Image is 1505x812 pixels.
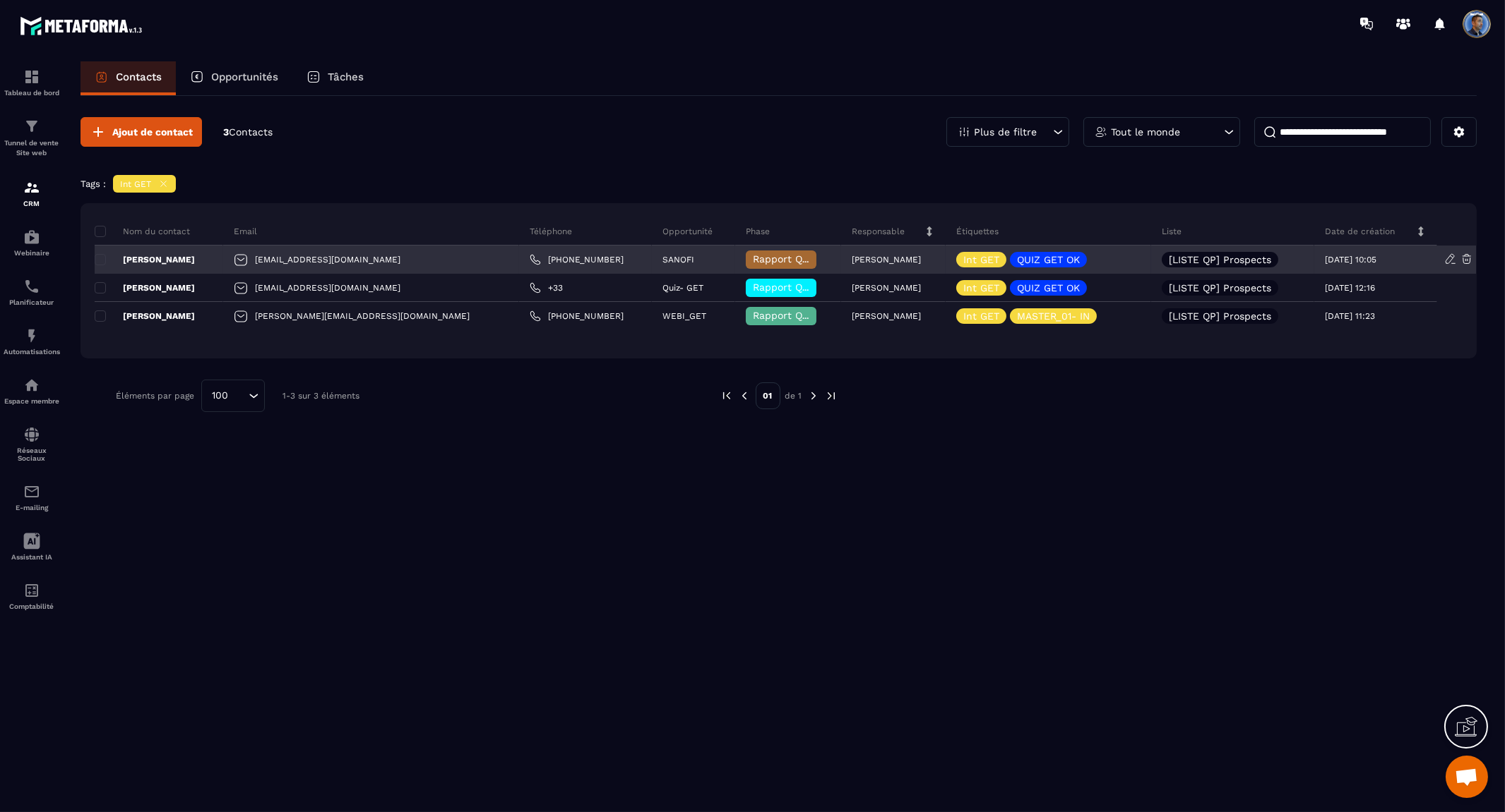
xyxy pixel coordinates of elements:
[23,377,40,394] img: automations
[211,71,278,83] p: Opportunités
[4,366,60,416] a: automationsautomationsEspace membre
[1325,255,1376,265] p: [DATE] 10:05
[4,317,60,366] a: automationsautomationsAutomatisations
[81,178,106,189] p: Tags :
[956,226,999,237] p: Étiquettes
[1325,226,1395,237] p: Date de création
[120,179,151,189] p: Int GET
[23,483,40,500] img: email
[1325,283,1375,293] p: [DATE] 12:16
[852,283,921,293] p: [PERSON_NAME]
[1111,127,1180,137] p: Tout le monde
[4,169,60,218] a: formationformationCRM
[23,229,40,246] img: automations
[530,226,572,237] p: Téléphone
[223,126,273,139] p: 3
[4,58,60,107] a: formationformationTableau de bord
[662,255,694,265] p: SANOFI
[229,126,273,138] span: Contacts
[1162,226,1182,237] p: Liste
[81,61,176,95] a: Contacts
[292,61,378,95] a: Tâches
[234,226,257,237] p: Email
[328,71,364,83] p: Tâches
[23,68,40,85] img: formation
[852,311,921,321] p: [PERSON_NAME]
[1325,311,1375,321] p: [DATE] 11:23
[4,89,60,97] p: Tableau de bord
[4,138,60,158] p: Tunnel de vente Site web
[738,389,751,402] img: prev
[116,71,162,83] p: Contacts
[825,389,838,402] img: next
[23,278,40,295] img: scheduler
[753,253,858,265] span: Rapport Quiz Relancé
[95,226,190,237] p: Nom du contact
[1017,255,1080,265] p: QUIZ GET OK
[23,327,40,344] img: automations
[4,602,60,610] p: Comptabilité
[963,283,999,293] p: Int GET
[4,298,60,306] p: Planificateur
[753,281,853,293] span: Rapport Quiz envoyé
[530,310,624,322] a: [PHONE_NUMBER]
[852,255,921,265] p: [PERSON_NAME]
[1169,311,1271,321] p: [LISTE QP] Prospects
[852,226,905,237] p: Responsable
[112,125,193,139] span: Ajout de contact
[807,389,820,402] img: next
[4,447,60,462] p: Réseaux Sociaux
[963,255,999,265] p: Int GET
[23,582,40,599] img: accountant
[662,283,703,293] p: Quiz- GET
[176,61,292,95] a: Opportunités
[662,226,713,237] p: Opportunité
[23,426,40,443] img: social-network
[974,127,1037,137] p: Plus de filtre
[81,117,202,147] button: Ajout de contact
[530,282,563,293] a: +33
[530,254,624,265] a: [PHONE_NUMBER]
[720,389,733,402] img: prev
[4,473,60,522] a: emailemailE-mailing
[4,397,60,405] p: Espace membre
[116,391,194,401] p: Éléments par page
[4,107,60,169] a: formationformationTunnel de vente Site web
[756,382,780,409] p: 01
[1169,283,1271,293] p: [LISTE QP] Prospects
[4,267,60,317] a: schedulerschedulerPlanificateur
[4,522,60,571] a: Assistant IA
[23,118,40,135] img: formation
[4,571,60,621] a: accountantaccountantComptabilité
[1017,283,1080,293] p: QUIZ GET OK
[746,226,770,237] p: Phase
[4,249,60,257] p: Webinaire
[785,390,802,401] p: de 1
[1169,255,1271,265] p: [LISTE QP] Prospects
[95,254,195,265] p: [PERSON_NAME]
[4,348,60,356] p: Automatisations
[4,553,60,561] p: Assistant IA
[963,311,999,321] p: Int GET
[20,13,147,39] img: logo
[753,310,853,321] span: Rapport Quiz envoyé
[1017,311,1090,321] p: MASTER_01- IN
[233,388,245,404] input: Search for option
[4,504,60,511] p: E-mailing
[95,310,195,322] p: [PERSON_NAME]
[95,282,195,293] p: [PERSON_NAME]
[4,218,60,267] a: automationsautomationsWebinaire
[4,416,60,473] a: social-networksocial-networkRéseaux Sociaux
[207,388,233,404] span: 100
[201,380,265,412] div: Search for option
[282,391,359,401] p: 1-3 sur 3 éléments
[23,179,40,196] img: formation
[662,311,706,321] p: WEBI_GET
[4,200,60,207] p: CRM
[1446,756,1488,798] div: Ouvrir le chat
